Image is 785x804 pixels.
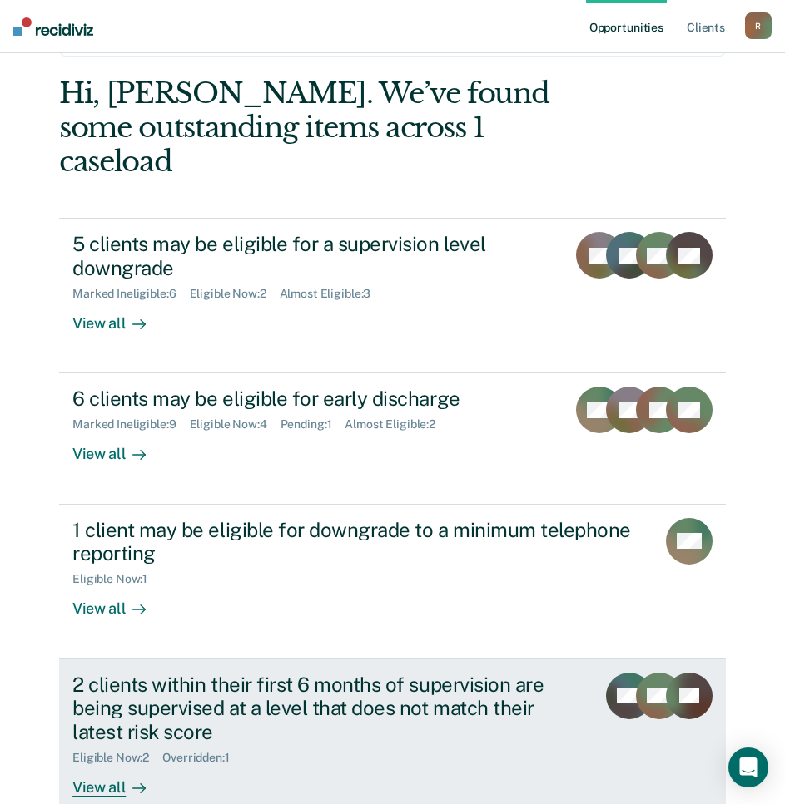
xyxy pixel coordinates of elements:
div: Eligible Now : 2 [72,751,162,765]
img: Recidiviz [13,17,93,36]
div: 6 clients may be eligible for early discharge [72,387,553,411]
div: Pending : 1 [281,417,345,432]
div: Hi, [PERSON_NAME]. We’ve found some outstanding items across 1 caseload [59,76,593,178]
div: 5 clients may be eligible for a supervision level downgrade [72,232,553,280]
div: View all [72,301,166,333]
div: Marked Ineligible : 6 [72,287,189,301]
a: 5 clients may be eligible for a supervision level downgradeMarked Ineligible:6Eligible Now:2Almos... [59,218,726,373]
div: 1 client may be eligible for downgrade to a minimum telephone reporting [72,518,643,566]
div: Almost Eligible : 2 [345,417,449,432]
div: Eligible Now : 4 [190,417,281,432]
div: View all [72,765,166,797]
div: Eligible Now : 1 [72,572,161,586]
div: Overridden : 1 [162,751,242,765]
a: 1 client may be eligible for downgrade to a minimum telephone reportingEligible Now:1View all [59,505,726,659]
div: Eligible Now : 2 [190,287,280,301]
button: R [745,12,772,39]
div: Almost Eligible : 3 [280,287,385,301]
div: View all [72,432,166,464]
div: View all [72,586,166,619]
div: 2 clients within their first 6 months of supervision are being supervised at a level that does no... [72,673,583,744]
a: 6 clients may be eligible for early dischargeMarked Ineligible:9Eligible Now:4Pending:1Almost Eli... [59,373,726,504]
div: Marked Ineligible : 9 [72,417,189,432]
div: Open Intercom Messenger [728,747,768,787]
